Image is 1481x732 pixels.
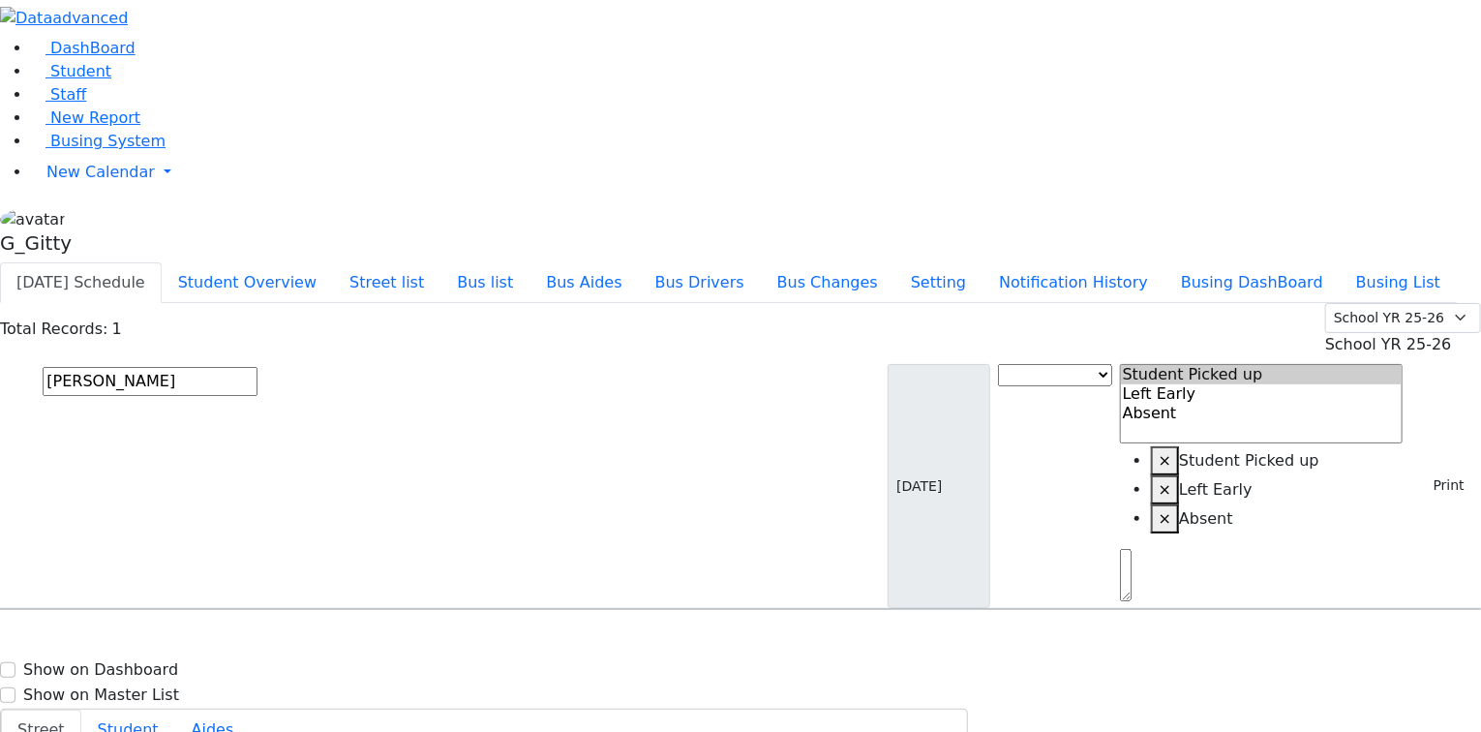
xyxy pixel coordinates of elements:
[1410,471,1473,501] button: Print
[31,85,86,104] a: Staff
[31,153,1481,192] a: New Calendar
[894,262,982,303] button: Setting
[23,658,178,682] label: Show on Dashboard
[1151,475,1179,504] button: Remove item
[761,262,894,303] button: Bus Changes
[50,85,86,104] span: Staff
[1120,549,1132,601] textarea: Search
[1159,451,1171,470] span: ×
[31,62,111,80] a: Student
[1151,446,1404,475] li: Student Picked up
[1325,335,1452,353] span: School YR 25-26
[111,320,121,338] span: 1
[1121,404,1403,423] option: Absent
[50,39,136,57] span: DashBoard
[1151,475,1404,504] li: Left Early
[1179,451,1319,470] span: Student Picked up
[31,132,166,150] a: Busing System
[1164,262,1340,303] button: Busing DashBoard
[1151,446,1179,475] button: Remove item
[46,163,155,181] span: New Calendar
[1151,504,1404,534] li: Absent
[1159,509,1171,528] span: ×
[1179,509,1233,528] span: Absent
[639,262,761,303] button: Bus Drivers
[23,684,179,707] label: Show on Master List
[982,262,1164,303] button: Notification History
[440,262,529,303] button: Bus list
[1159,480,1171,499] span: ×
[43,367,257,396] input: Search
[50,62,111,80] span: Student
[1325,303,1481,333] select: Default select example
[31,39,136,57] a: DashBoard
[1151,504,1179,534] button: Remove item
[31,108,140,127] a: New Report
[529,262,638,303] button: Bus Aides
[1179,480,1253,499] span: Left Early
[50,132,166,150] span: Busing System
[1121,384,1403,404] option: Left Early
[333,262,440,303] button: Street list
[1340,262,1457,303] button: Busing List
[162,262,333,303] button: Student Overview
[1121,365,1403,384] option: Student Picked up
[50,108,140,127] span: New Report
